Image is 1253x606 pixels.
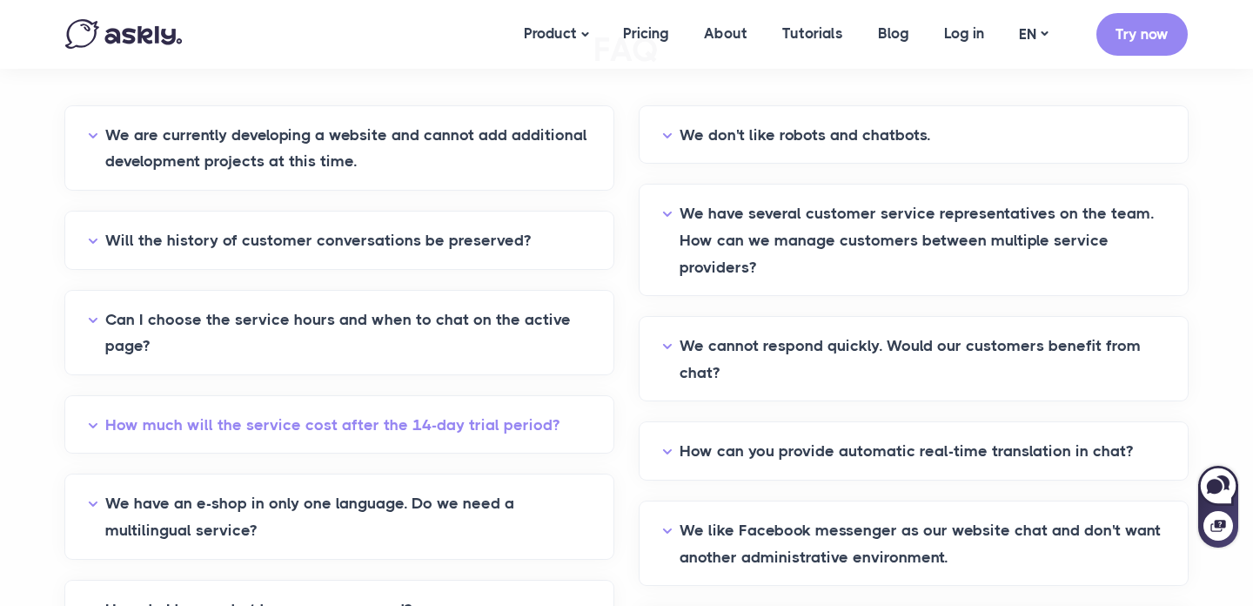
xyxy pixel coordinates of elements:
button: Will the history of customer conversations be preserved? [88,227,591,254]
button: We like Facebook messenger as our website chat and don't want another administrative environment. [662,517,1165,570]
button: We are currently developing a website and cannot add additional development projects at this time. [88,122,591,175]
img: Askly [65,19,182,49]
button: How can you provide automatic real-time translation in chat? [662,438,1165,465]
a: EN [1002,22,1065,47]
button: How much will the service cost after the 14-day trial period? [88,412,591,439]
button: We cannot respond quickly. Would our customers benefit from chat? [662,333,1165,386]
button: We have an e-shop in only one language. Do we need a multilingual service? [88,490,591,543]
iframe: Askly chat [1196,462,1240,549]
button: Can I choose the service hours and when to chat on the active page? [88,306,591,360]
a: Try now [1096,13,1188,56]
button: We don't like robots and chatbots. [662,122,1165,149]
button: We have several customer service representatives on the team. How can we manage customers between... [662,200,1165,280]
